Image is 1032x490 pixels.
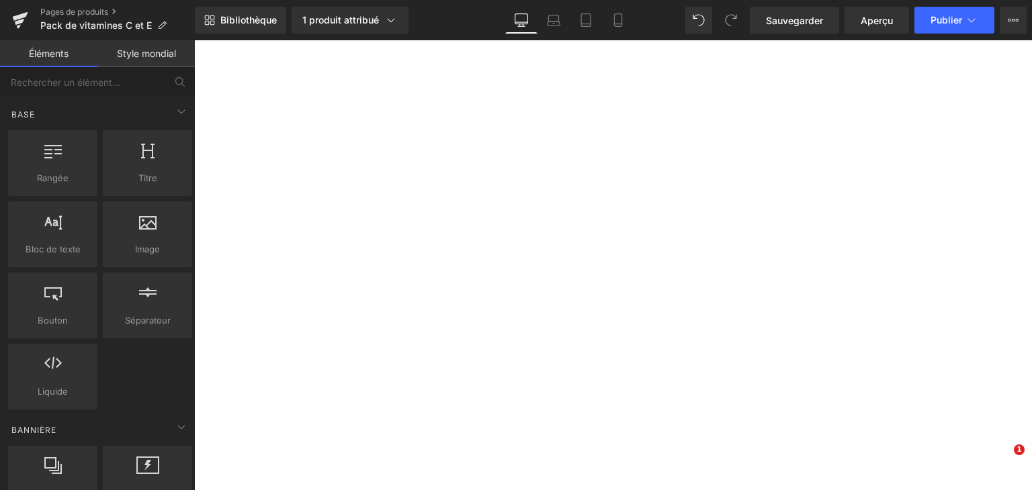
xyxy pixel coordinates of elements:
[135,244,160,254] font: Image
[195,7,286,34] a: Nouvelle bibliothèque
[718,7,744,34] button: Refaire
[29,48,69,59] font: Éléments
[125,315,171,326] font: Séparateur
[138,173,157,183] font: Titre
[38,315,68,326] font: Bouton
[505,7,537,34] a: Bureau
[986,444,1019,477] iframe: Chat en direct par interphone
[602,7,634,34] a: Mobile
[40,19,152,31] font: Pack de vitamines C et E
[40,7,195,17] a: Pages de produits
[1000,7,1027,34] button: Plus
[117,48,176,59] font: Style mondial
[1017,445,1022,454] font: 1
[537,7,570,34] a: Ordinateur portable
[38,386,68,397] font: Liquide
[302,14,379,26] font: 1 produit attribué
[11,425,56,435] font: Bannière
[914,7,994,34] button: Publier
[40,7,108,17] font: Pages de produits
[26,244,81,254] font: Bloc de texte
[861,15,893,26] font: Aperçu
[685,7,712,34] button: Défaire
[931,14,962,26] font: Publier
[11,109,35,119] font: Base
[570,7,602,34] a: Comprimé
[220,14,277,26] font: Bibliothèque
[845,7,909,34] a: Aperçu
[766,15,823,26] font: Sauvegarder
[37,173,69,183] font: Rangée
